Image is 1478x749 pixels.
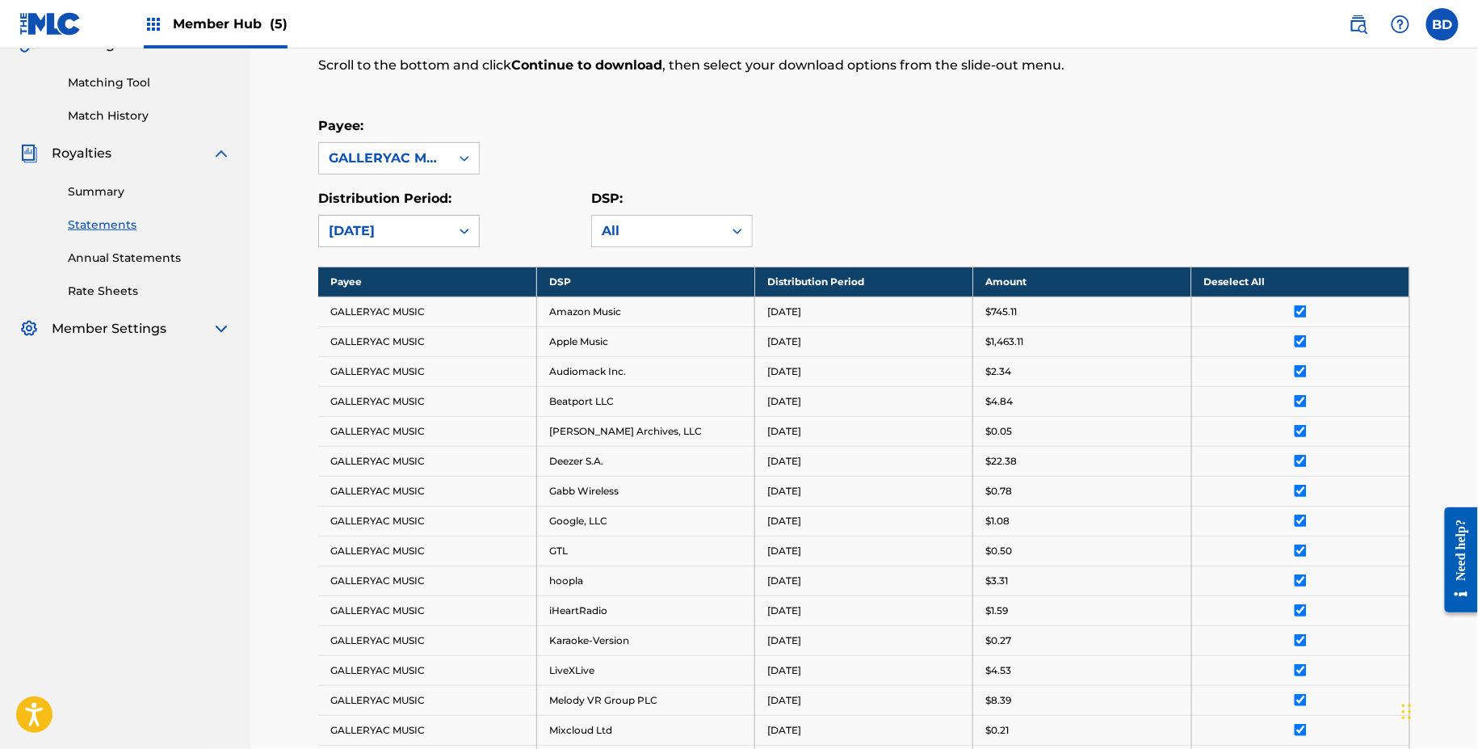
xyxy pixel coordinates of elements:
th: DSP [536,267,754,297]
td: GALLERYAC MUSIC [318,566,536,595]
td: Deezer S.A. [536,446,754,476]
td: GALLERYAC MUSIC [318,297,536,326]
td: GALLERYAC MUSIC [318,506,536,536]
th: Payee [318,267,536,297]
p: $0.78 [985,484,1012,499]
td: [DATE] [755,356,973,386]
div: GALLERYAC MUSIC [329,149,440,168]
img: expand [212,144,231,163]
span: Royalties [52,144,111,163]
img: help [1391,15,1410,34]
td: [DATE] [755,715,973,745]
p: $22.38 [985,454,1017,469]
td: Melody VR Group PLC [536,685,754,715]
strong: Continue to download [511,57,662,73]
img: expand [212,319,231,339]
th: Deselect All [1191,267,1409,297]
iframe: Chat Widget [1397,671,1478,749]
div: [DATE] [329,221,440,241]
td: [DATE] [755,446,973,476]
td: Apple Music [536,326,754,356]
td: [DATE] [755,476,973,506]
td: GALLERYAC MUSIC [318,536,536,566]
div: All [602,221,713,241]
p: $0.50 [985,544,1012,558]
a: Statements [68,217,231,234]
td: GALLERYAC MUSIC [318,446,536,476]
label: Distribution Period: [318,191,451,206]
p: $1.08 [985,514,1010,528]
td: Google, LLC [536,506,754,536]
p: Scroll to the bottom and click , then select your download options from the slide-out menu. [318,56,1159,75]
p: $4.53 [985,663,1011,678]
p: $3.31 [985,574,1008,588]
p: $1.59 [985,604,1008,618]
td: [DATE] [755,506,973,536]
td: hoopla [536,566,754,595]
td: GALLERYAC MUSIC [318,595,536,625]
p: $0.05 [985,424,1012,439]
td: Beatport LLC [536,386,754,416]
td: GALLERYAC MUSIC [318,386,536,416]
td: [DATE] [755,566,973,595]
td: GALLERYAC MUSIC [318,655,536,685]
img: MLC Logo [19,12,82,36]
td: [DATE] [755,685,973,715]
a: Rate Sheets [68,283,231,300]
p: $8.39 [985,693,1011,708]
td: LiveXLive [536,655,754,685]
td: [DATE] [755,625,973,655]
a: Match History [68,107,231,124]
td: [DATE] [755,416,973,446]
a: Annual Statements [68,250,231,267]
td: GALLERYAC MUSIC [318,326,536,356]
td: [DATE] [755,655,973,685]
img: search [1349,15,1368,34]
p: $4.84 [985,394,1013,409]
td: Amazon Music [536,297,754,326]
td: [DATE] [755,326,973,356]
p: $1,463.11 [985,335,1023,349]
img: Royalties [19,144,39,163]
td: Mixcloud Ltd [536,715,754,745]
a: Matching Tool [68,74,231,91]
td: [DATE] [755,297,973,326]
span: Member Hub [173,15,288,33]
label: DSP: [591,191,623,206]
th: Amount [973,267,1191,297]
td: iHeartRadio [536,595,754,625]
td: GTL [536,536,754,566]
p: $2.34 [985,364,1011,379]
td: Audiomack Inc. [536,356,754,386]
td: [PERSON_NAME] Archives, LLC [536,416,754,446]
td: Gabb Wireless [536,476,754,506]
label: Payee: [318,118,363,133]
iframe: Resource Center [1433,494,1478,625]
p: $0.21 [985,723,1009,738]
p: $745.11 [985,305,1017,319]
div: User Menu [1426,8,1459,40]
a: Public Search [1342,8,1375,40]
img: Top Rightsholders [144,15,163,34]
td: GALLERYAC MUSIC [318,715,536,745]
td: [DATE] [755,595,973,625]
a: Summary [68,183,231,200]
td: Karaoke-Version [536,625,754,655]
span: Member Settings [52,319,166,339]
td: [DATE] [755,386,973,416]
p: $0.27 [985,633,1011,648]
div: Drag [1402,688,1412,736]
td: GALLERYAC MUSIC [318,685,536,715]
td: [DATE] [755,536,973,566]
td: GALLERYAC MUSIC [318,416,536,446]
div: Help [1384,8,1417,40]
span: (5) [270,16,288,32]
td: GALLERYAC MUSIC [318,625,536,655]
td: GALLERYAC MUSIC [318,356,536,386]
img: Member Settings [19,319,39,339]
th: Distribution Period [755,267,973,297]
td: GALLERYAC MUSIC [318,476,536,506]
